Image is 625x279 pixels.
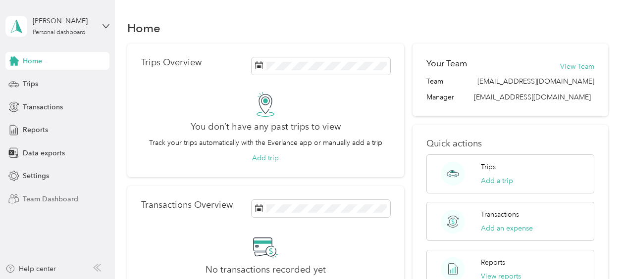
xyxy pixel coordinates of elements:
[127,23,160,33] h1: Home
[33,30,86,36] div: Personal dashboard
[141,57,202,68] p: Trips Overview
[23,125,48,135] span: Reports
[477,76,594,87] span: [EMAIL_ADDRESS][DOMAIN_NAME]
[23,148,65,158] span: Data exports
[23,194,78,204] span: Team Dashboard
[481,176,513,186] button: Add a trip
[252,153,279,163] button: Add trip
[33,16,95,26] div: [PERSON_NAME]
[141,200,233,210] p: Transactions Overview
[191,122,341,132] h2: You don’t have any past trips to view
[426,92,454,102] span: Manager
[481,257,505,268] p: Reports
[481,162,496,172] p: Trips
[23,56,42,66] span: Home
[23,171,49,181] span: Settings
[560,61,594,72] button: View Team
[570,224,625,279] iframe: Everlance-gr Chat Button Frame
[481,223,533,233] button: Add an expense
[5,264,56,274] button: Help center
[426,139,594,149] p: Quick actions
[474,93,591,101] span: [EMAIL_ADDRESS][DOMAIN_NAME]
[426,76,443,87] span: Team
[206,265,326,275] h2: No transactions recorded yet
[481,209,519,220] p: Transactions
[149,138,382,148] p: Track your trips automatically with the Everlance app or manually add a trip
[23,102,63,112] span: Transactions
[23,79,38,89] span: Trips
[426,57,467,70] h2: Your Team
